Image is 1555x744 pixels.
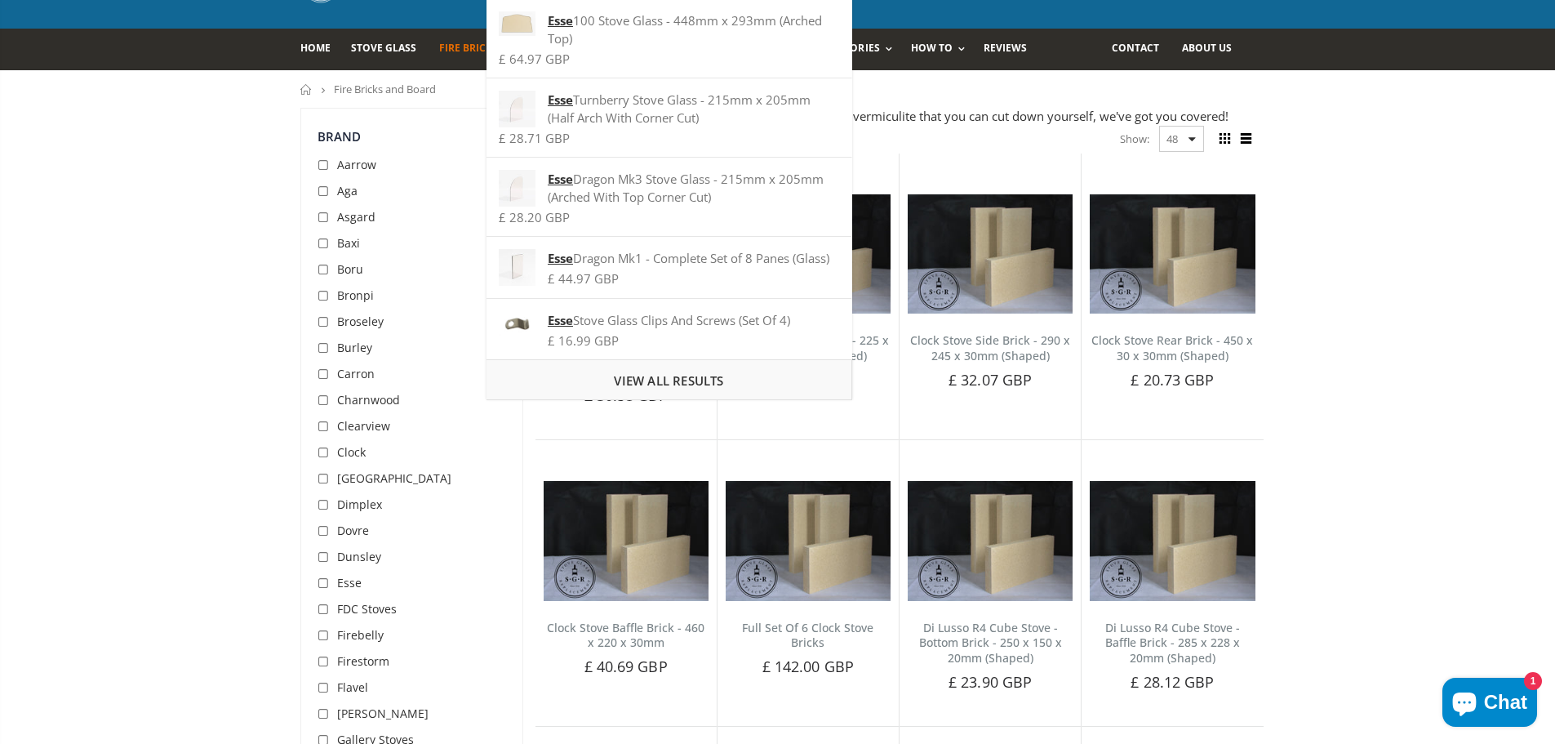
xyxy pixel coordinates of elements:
span: £ 20.73 GBP [1131,370,1214,390]
span: Baxi [337,235,360,251]
span: Dimplex [337,497,382,512]
div: Stove Glass Clips And Screws (Set Of 4) [499,311,839,329]
span: [GEOGRAPHIC_DATA] [337,470,451,486]
img: Clock Stove Side Brick [908,194,1073,314]
span: Firestorm [337,653,389,669]
span: Firebelly [337,627,384,643]
a: Clock Stove Side Brick - 290 x 245 x 30mm (Shaped) [910,332,1070,363]
a: Di Lusso R4 Cube Stove - Bottom Brick - 250 x 150 x 20mm (Shaped) [919,620,1062,666]
span: Fire Bricks and Board [334,82,436,96]
span: Broseley [337,314,384,329]
span: Asgard [337,209,375,225]
span: Carron [337,366,375,381]
strong: Esse [548,171,573,187]
a: Home [300,84,313,95]
span: Grid view [1216,130,1234,148]
span: Dovre [337,523,369,538]
span: £ 28.12 GBP [1131,672,1214,692]
div: Dragon Mk3 Stove Glass - 215mm x 205mm (Arched With Top Corner Cut) [499,170,839,206]
span: Reviews [984,41,1027,55]
inbox-online-store-chat: Shopify online store chat [1437,678,1542,731]
span: £ 16.99 GBP [548,332,619,349]
span: £ 64.97 GBP [499,51,570,67]
a: Reviews [984,29,1039,70]
span: Fire Bricks [439,41,498,55]
span: £ 32.07 GBP [949,370,1032,390]
strong: Esse [548,312,573,328]
span: Esse [337,575,362,590]
img: Di Lusso R4 Cube Stove - Baffle Brick [1090,481,1255,600]
span: £ 44.97 GBP [548,270,619,287]
span: [PERSON_NAME] [337,706,429,721]
a: Contact [1112,29,1171,70]
span: How To [911,41,953,55]
a: Di Lusso R4 Cube Stove - Baffle Brick - 285 x 228 x 20mm (Shaped) [1105,620,1240,666]
span: £ 23.90 GBP [949,672,1032,692]
div: Dragon Mk1 - Complete Set of 8 Panes (Glass) [499,249,839,267]
span: Home [300,41,331,55]
a: Full Set Of 6 Clock Stove Bricks [742,620,873,651]
a: Accessories [813,29,900,70]
a: Clock Stove Baffle Brick - 460 x 220 x 30mm [547,620,704,651]
span: List view [1237,130,1255,148]
a: Stove Glass [351,29,429,70]
span: Show: [1120,126,1149,152]
span: Clock [337,444,366,460]
img: Full Set Of 6 Clock Stove Bricks [726,481,891,600]
div: Whether you want cut to size stove bricks or a sheet of vermiculite that you can cut down yoursel... [543,108,1255,125]
span: £ 28.71 GBP [499,130,570,146]
span: Charnwood [337,392,400,408]
a: Fire Bricks [439,29,510,70]
div: Turnberry Stove Glass - 215mm x 205mm (Half Arch With Corner Cut) [499,91,839,127]
span: Bronpi [337,287,374,303]
span: Stove Glass [351,41,416,55]
span: Aga [337,183,358,198]
a: Home [300,29,343,70]
span: Contact [1112,41,1159,55]
img: Clock Stove Rear Brick [1090,194,1255,314]
span: View all results [614,372,723,389]
span: £ 142.00 GBP [762,657,854,676]
img: Clock Stove Baffle Brick [544,481,709,600]
a: Clock Stove Rear Brick - 450 x 30 x 30mm (Shaped) [1091,332,1253,363]
a: How To [911,29,973,70]
span: About us [1182,41,1232,55]
span: FDC Stoves [337,601,397,617]
span: Boru [337,261,363,277]
span: £ 28.20 GBP [499,209,570,225]
span: Aarrow [337,157,376,172]
img: Di Lusso R4 Cube Stove - Bottom Brick [908,481,1073,600]
span: Dunsley [337,549,381,564]
span: Brand [318,128,362,145]
a: About us [1182,29,1244,70]
strong: Esse [548,250,573,266]
strong: Esse [548,12,573,29]
span: £ 40.69 GBP [584,657,668,676]
span: Flavel [337,679,368,695]
strong: Esse [548,91,573,108]
div: 100 Stove Glass - 448mm x 293mm (Arched Top) [499,11,839,47]
span: Burley [337,340,372,355]
span: Clearview [337,418,390,434]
